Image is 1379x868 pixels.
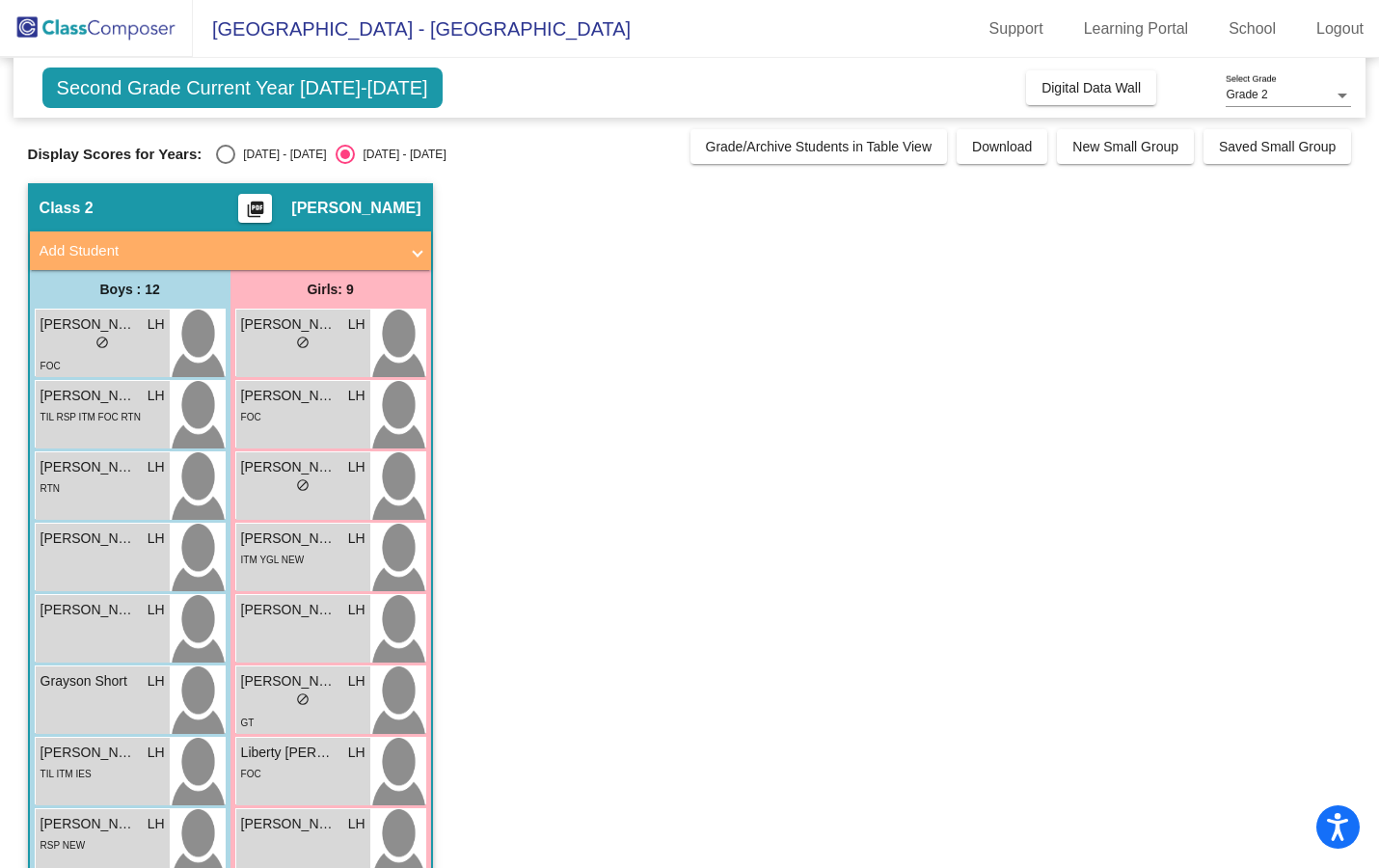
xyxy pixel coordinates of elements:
span: ITM YGL NEW [241,555,305,565]
span: RSP NEW [41,840,86,851]
span: LH [348,457,365,477]
span: [PERSON_NAME] [241,814,338,834]
span: LH [148,457,165,477]
span: TIL ITM IES [41,769,92,779]
span: Grayson Short [41,671,137,692]
span: do_not_disturb_alt [296,336,310,349]
span: do_not_disturb_alt [296,478,310,492]
span: LH [348,386,365,406]
span: LH [148,671,165,692]
span: [PERSON_NAME] [41,386,137,406]
div: Boys : 12 [30,270,230,309]
span: [PERSON_NAME] [41,600,137,620]
span: [PERSON_NAME] [241,457,338,477]
span: [PERSON_NAME] [41,314,137,335]
span: [PERSON_NAME] [41,814,137,834]
a: Support [974,14,1059,44]
span: Class 2 [40,199,94,218]
span: LH [148,314,165,335]
div: Girls: 9 [230,270,431,309]
span: TIL RSP ITM FOC RTN [41,412,141,422]
span: RTN [41,483,60,494]
span: [GEOGRAPHIC_DATA] - [GEOGRAPHIC_DATA] [193,14,631,44]
span: LH [348,600,365,620]
button: New Small Group [1057,129,1194,164]
div: [DATE] - [DATE] [355,146,446,163]
span: Second Grade Current Year [DATE]-[DATE] [42,68,443,108]
span: LH [348,671,365,692]
span: FOC [241,769,261,779]
span: [PERSON_NAME] [41,457,137,477]
span: Display Scores for Years: [28,146,203,163]
button: Digital Data Wall [1026,70,1156,105]
span: Saved Small Group [1219,139,1336,154]
a: School [1213,14,1291,44]
span: Download [972,139,1032,154]
mat-radio-group: Select an option [216,145,446,164]
span: LH [348,814,365,834]
span: [PERSON_NAME] [241,529,338,549]
span: LH [348,743,365,763]
a: Learning Portal [1068,14,1204,44]
div: [DATE] - [DATE] [235,146,326,163]
span: [PERSON_NAME] [41,743,137,763]
span: do_not_disturb_alt [296,692,310,706]
button: Print Students Details [238,194,272,223]
span: LH [148,600,165,620]
span: [PERSON_NAME] [41,529,137,549]
span: GT [241,718,255,728]
button: Saved Small Group [1203,129,1351,164]
span: Digital Data Wall [1041,80,1141,95]
span: FOC [41,361,61,371]
span: FOC [241,412,261,422]
span: LH [348,314,365,335]
span: LH [148,814,165,834]
span: LH [148,743,165,763]
mat-expansion-panel-header: Add Student [30,231,431,270]
span: [PERSON_NAME] [241,600,338,620]
button: Download [957,129,1047,164]
span: LH [348,529,365,549]
span: do_not_disturb_alt [95,336,109,349]
span: Grade/Archive Students in Table View [706,139,933,154]
mat-icon: picture_as_pdf [244,200,267,227]
button: Grade/Archive Students in Table View [690,129,948,164]
span: [PERSON_NAME] [291,199,420,218]
span: Liberty [PERSON_NAME] [241,743,338,763]
span: [PERSON_NAME] [241,386,338,406]
a: Logout [1301,14,1379,44]
span: Grade 2 [1226,88,1267,101]
span: [PERSON_NAME] [241,314,338,335]
span: LH [148,386,165,406]
span: LH [148,529,165,549]
span: New Small Group [1072,139,1178,154]
mat-panel-title: Add Student [40,240,398,262]
span: [PERSON_NAME] [241,671,338,692]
